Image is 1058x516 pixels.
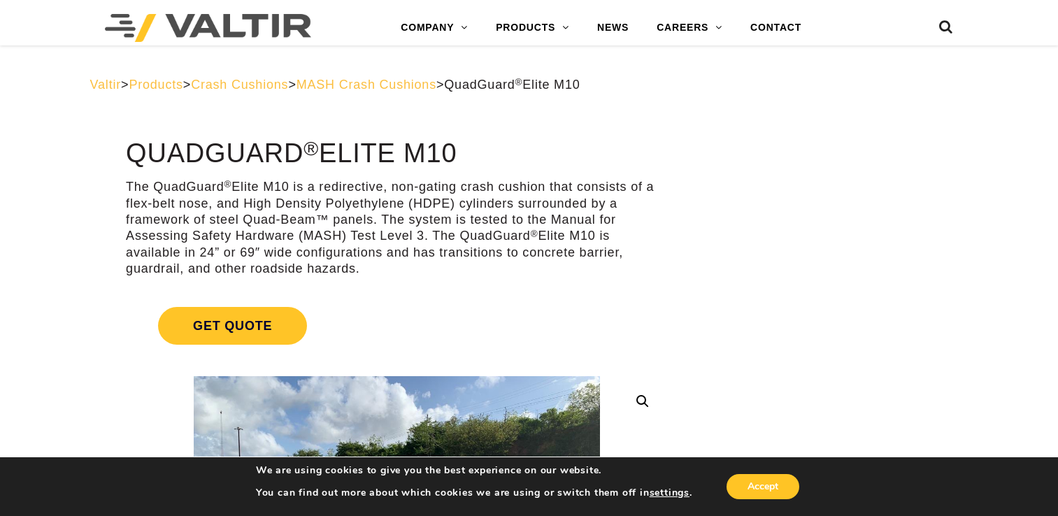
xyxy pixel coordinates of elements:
span: Get Quote [158,307,307,345]
a: CONTACT [736,14,815,42]
a: Products [129,78,183,92]
button: Accept [727,474,799,499]
a: NEWS [583,14,643,42]
a: PRODUCTS [482,14,583,42]
span: QuadGuard Elite M10 [444,78,580,92]
a: Crash Cushions [191,78,288,92]
sup: ® [515,77,523,87]
sup: ® [531,229,538,239]
sup: ® [303,137,319,159]
a: CAREERS [643,14,736,42]
a: Valtir [90,78,121,92]
div: > > > > [90,77,968,93]
sup: ® [224,179,232,189]
a: Get Quote [126,290,668,361]
img: Valtir [105,14,311,42]
p: The QuadGuard Elite M10 is a redirective, non-gating crash cushion that consists of a flex-belt n... [126,179,668,277]
p: You can find out more about which cookies we are using or switch them off in . [256,487,692,499]
p: We are using cookies to give you the best experience on our website. [256,464,692,477]
h1: QuadGuard Elite M10 [126,139,668,169]
button: settings [650,487,689,499]
a: MASH Crash Cushions [296,78,436,92]
a: COMPANY [387,14,482,42]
